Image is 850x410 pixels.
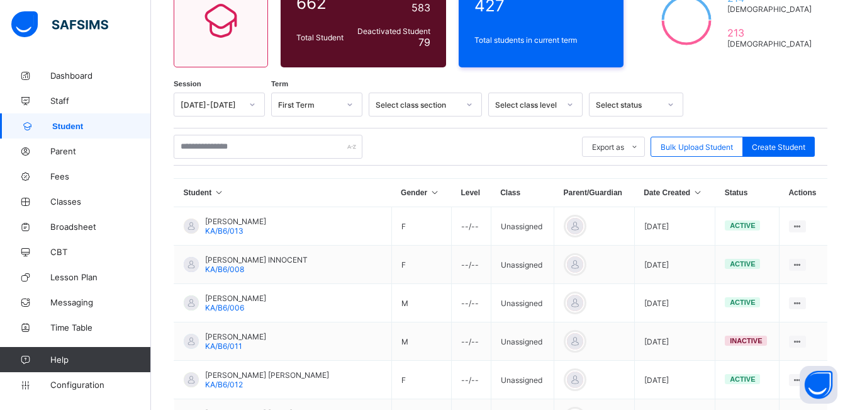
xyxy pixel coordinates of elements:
[800,366,837,404] button: Open asap
[293,30,352,45] div: Total Student
[411,1,430,14] span: 583
[715,179,780,207] th: Status
[554,179,635,207] th: Parent/Guardian
[418,36,430,48] span: 79
[391,246,451,284] td: F
[205,341,242,351] span: KA/B6/011
[50,196,151,207] span: Classes
[205,303,244,312] span: KA/B6/006
[391,361,451,399] td: F
[355,26,430,36] span: Deactivated Student
[50,380,150,390] span: Configuration
[205,293,266,303] span: [PERSON_NAME]
[592,142,624,152] span: Export as
[50,171,151,181] span: Fees
[376,100,459,110] div: Select class section
[50,71,151,81] span: Dashboard
[50,146,151,156] span: Parent
[491,246,554,284] td: Unassigned
[50,247,151,257] span: CBT
[451,246,491,284] td: --/--
[50,96,151,106] span: Staff
[730,299,755,306] span: active
[491,322,554,361] td: Unassigned
[727,26,812,39] span: 213
[11,11,108,38] img: safsims
[727,4,812,14] span: [DEMOGRAPHIC_DATA]
[205,332,266,341] span: [PERSON_NAME]
[205,370,329,380] span: [PERSON_NAME] [PERSON_NAME]
[730,260,755,268] span: active
[391,284,451,322] td: M
[727,39,812,48] span: [DEMOGRAPHIC_DATA]
[491,361,554,399] td: Unassigned
[391,179,451,207] th: Gender
[596,100,660,110] div: Select status
[661,142,733,152] span: Bulk Upload Student
[391,207,451,246] td: F
[205,380,243,389] span: KA/B6/012
[181,100,242,110] div: [DATE]-[DATE]
[491,179,554,207] th: Class
[278,100,339,110] div: First Term
[50,222,151,232] span: Broadsheet
[634,207,715,246] td: [DATE]
[205,265,244,274] span: KA/B6/008
[495,100,559,110] div: Select class level
[429,188,440,197] i: Sort in Ascending Order
[50,355,150,365] span: Help
[451,361,491,399] td: --/--
[634,246,715,284] td: [DATE]
[730,337,762,345] span: inactive
[174,179,392,207] th: Student
[205,255,308,265] span: [PERSON_NAME] INNOCENT
[693,188,703,197] i: Sort in Ascending Order
[451,284,491,322] td: --/--
[634,361,715,399] td: [DATE]
[451,179,491,207] th: Level
[634,179,715,207] th: Date Created
[451,207,491,246] td: --/--
[451,322,491,361] td: --/--
[730,375,755,383] span: active
[52,122,151,131] span: Student
[50,272,151,282] span: Lesson Plan
[50,322,151,333] span: Time Table
[205,226,243,236] span: KA/B6/013
[50,297,151,307] span: Messaging
[779,179,827,207] th: Actions
[174,80,201,88] span: Session
[214,188,225,197] i: Sort in Ascending Order
[271,80,288,88] span: Term
[474,35,608,45] span: Total students in current term
[634,284,715,322] td: [DATE]
[752,142,805,152] span: Create Student
[634,322,715,361] td: [DATE]
[205,217,266,226] span: [PERSON_NAME]
[491,207,554,246] td: Unassigned
[491,284,554,322] td: Unassigned
[391,322,451,361] td: M
[730,222,755,229] span: active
